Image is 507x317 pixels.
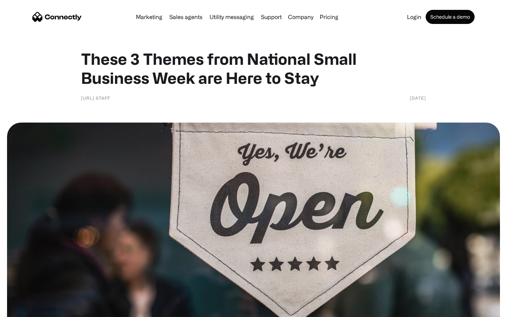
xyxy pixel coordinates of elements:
[14,305,42,315] ul: Language list
[167,14,205,20] a: Sales agents
[258,14,284,20] a: Support
[317,14,341,20] a: Pricing
[404,14,424,20] a: Login
[81,49,426,87] h1: These 3 Themes from National Small Business Week are Here to Stay
[207,14,257,20] a: Utility messaging
[7,305,42,315] aside: Language selected: English
[133,14,165,20] a: Marketing
[410,94,426,101] div: [DATE]
[426,10,475,24] a: Schedule a demo
[288,12,313,22] div: Company
[81,94,110,101] div: [URL] Staff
